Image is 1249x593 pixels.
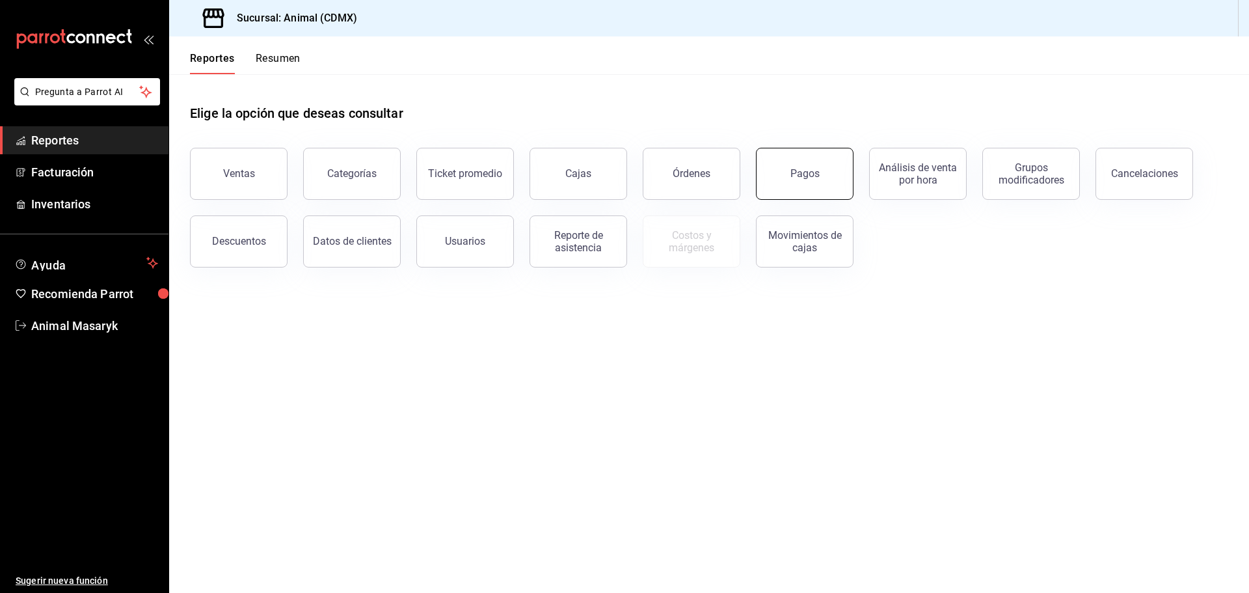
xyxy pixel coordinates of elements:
[303,215,401,268] button: Datos de clientes
[764,229,845,254] div: Movimientos de cajas
[445,235,485,247] div: Usuarios
[982,148,1080,200] button: Grupos modificadores
[31,317,158,335] span: Animal Masaryk
[756,215,853,268] button: Movimientos de cajas
[1095,148,1193,200] button: Cancelaciones
[565,167,591,180] div: Cajas
[651,229,732,254] div: Costos y márgenes
[643,215,740,268] button: Contrata inventarios para ver este reporte
[303,148,401,200] button: Categorías
[14,78,160,105] button: Pregunta a Parrot AI
[226,10,357,26] h3: Sucursal: Animal (CDMX)
[643,148,740,200] button: Órdenes
[878,161,958,186] div: Análisis de venta por hora
[313,235,392,247] div: Datos de clientes
[31,195,158,213] span: Inventarios
[530,148,627,200] button: Cajas
[31,255,141,271] span: Ayuda
[416,148,514,200] button: Ticket promedio
[756,148,853,200] button: Pagos
[143,34,154,44] button: open_drawer_menu
[9,94,160,108] a: Pregunta a Parrot AI
[673,167,710,180] div: Órdenes
[190,52,235,74] button: Reportes
[790,167,820,180] div: Pagos
[190,215,288,268] button: Descuentos
[327,167,377,180] div: Categorías
[1111,167,1178,180] div: Cancelaciones
[31,163,158,181] span: Facturación
[416,215,514,268] button: Usuarios
[256,52,301,74] button: Resumen
[31,131,158,149] span: Reportes
[538,229,619,254] div: Reporte de asistencia
[991,161,1071,186] div: Grupos modificadores
[212,235,266,247] div: Descuentos
[190,103,403,123] h1: Elige la opción que deseas consultar
[31,285,158,303] span: Recomienda Parrot
[223,167,255,180] div: Ventas
[530,215,627,268] button: Reporte de asistencia
[35,85,140,99] span: Pregunta a Parrot AI
[16,574,158,588] span: Sugerir nueva función
[190,52,301,74] div: navigation tabs
[428,167,502,180] div: Ticket promedio
[190,148,288,200] button: Ventas
[869,148,967,200] button: Análisis de venta por hora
